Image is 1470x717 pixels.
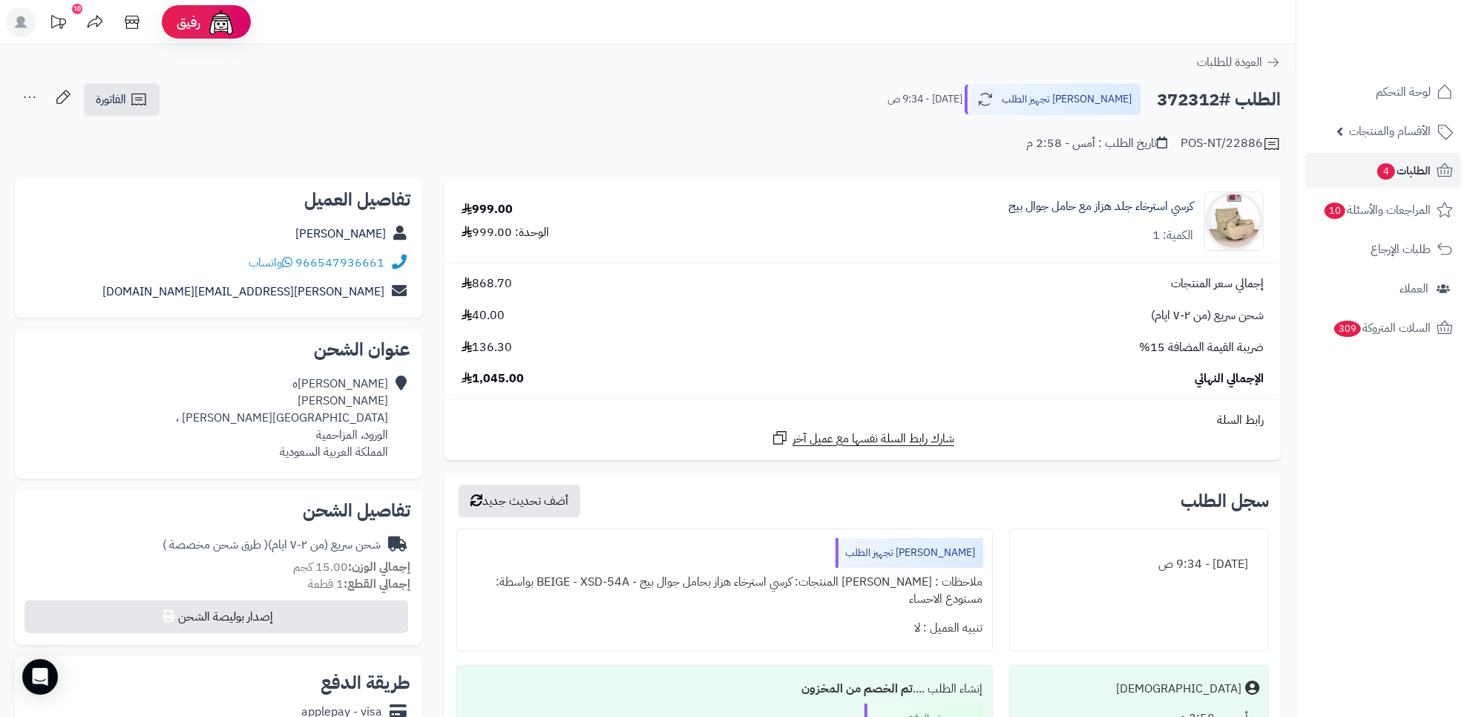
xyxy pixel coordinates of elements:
[1026,135,1167,152] div: تاريخ الطلب : أمس - 2:58 م
[1376,82,1431,102] span: لوحة التحكم
[72,4,82,14] div: 10
[793,430,954,448] span: شارك رابط السلة نفسها مع عميل آخر
[84,83,160,116] a: الفاتورة
[462,275,512,292] span: 868.70
[1197,53,1262,71] span: العودة للطلبات
[321,674,410,692] h2: طريقة الدفع
[24,600,408,633] button: إصدار بوليصة الشحن
[96,91,126,108] span: الفاتورة
[1376,160,1431,181] span: الطلبات
[1305,271,1461,307] a: العملاء
[1305,232,1461,267] a: طلبات الإرجاع
[1205,191,1263,251] img: 1743833826-1-90x90.jpg
[462,370,524,387] span: 1,045.00
[1371,239,1431,260] span: طلبات الإرجاع
[836,538,983,568] div: [PERSON_NAME] تجهيز الطلب
[802,680,913,698] b: تم الخصم من المخزون
[206,7,236,37] img: ai-face.png
[1305,153,1461,189] a: الطلبات4
[466,614,983,643] div: تنبيه العميل : لا
[163,536,268,554] span: ( طرق شحن مخصصة )
[344,575,410,593] strong: إجمالي القطع:
[1377,163,1395,180] span: 4
[1195,370,1264,387] span: الإجمالي النهائي
[27,341,410,358] h2: عنوان الشحن
[1349,121,1431,142] span: الأقسام والمنتجات
[1157,85,1281,115] h2: الطلب #372312
[1019,550,1260,579] div: [DATE] - 9:34 ص
[1305,192,1461,228] a: المراجعات والأسئلة10
[1305,74,1461,110] a: لوحة التحكم
[1334,321,1361,337] span: 309
[295,225,386,243] a: [PERSON_NAME]
[466,675,983,704] div: إنشاء الطلب ....
[308,575,410,593] small: 1 قطعة
[1181,135,1281,153] div: POS-NT/22886
[1305,310,1461,346] a: السلات المتروكة309
[887,92,962,107] small: [DATE] - 9:34 ص
[462,307,505,324] span: 40.00
[1008,198,1193,215] a: كرسي استرخاء جلد هزاز مع حامل جوال بيج
[459,485,580,517] button: أضف تحديث جديد
[177,13,200,31] span: رفيق
[1400,278,1428,299] span: العملاء
[1151,307,1264,324] span: شحن سريع (من ٢-٧ ايام)
[1139,339,1264,356] span: ضريبة القيمة المضافة 15%
[1116,681,1241,698] div: [DEMOGRAPHIC_DATA]
[348,558,410,576] strong: إجمالي الوزن:
[176,376,388,460] div: [PERSON_NAME]ه [PERSON_NAME] [GEOGRAPHIC_DATA][PERSON_NAME] ، الورود، المزاحمية المملكة العربية ا...
[1325,203,1345,219] span: 10
[39,7,76,41] a: تحديثات المنصة
[295,254,384,272] a: 966547936661
[27,191,410,209] h2: تفاصيل العميل
[965,84,1141,115] button: [PERSON_NAME] تجهيز الطلب
[1197,53,1281,71] a: العودة للطلبات
[462,339,512,356] span: 136.30
[249,254,292,272] a: واتساب
[1152,227,1193,244] div: الكمية: 1
[1171,275,1264,292] span: إجمالي سعر المنتجات
[22,659,58,695] div: Open Intercom Messenger
[771,429,954,448] a: شارك رابط السلة نفسها مع عميل آخر
[27,502,410,520] h2: تفاصيل الشحن
[1333,318,1431,338] span: السلات المتروكة
[293,558,410,576] small: 15.00 كجم
[466,568,983,614] div: ملاحظات : [PERSON_NAME] المنتجات: كرسي استرخاء هزاز بحامل جوال بيج - BEIGE - XSD-54A بواسطة: مستو...
[450,412,1275,429] div: رابط السلة
[1323,200,1431,220] span: المراجعات والأسئلة
[1181,492,1269,510] h3: سجل الطلب
[163,537,381,554] div: شحن سريع (من ٢-٧ ايام)
[102,283,384,301] a: [PERSON_NAME][EMAIL_ADDRESS][DOMAIN_NAME]
[462,201,513,218] div: 999.00
[462,224,549,241] div: الوحدة: 999.00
